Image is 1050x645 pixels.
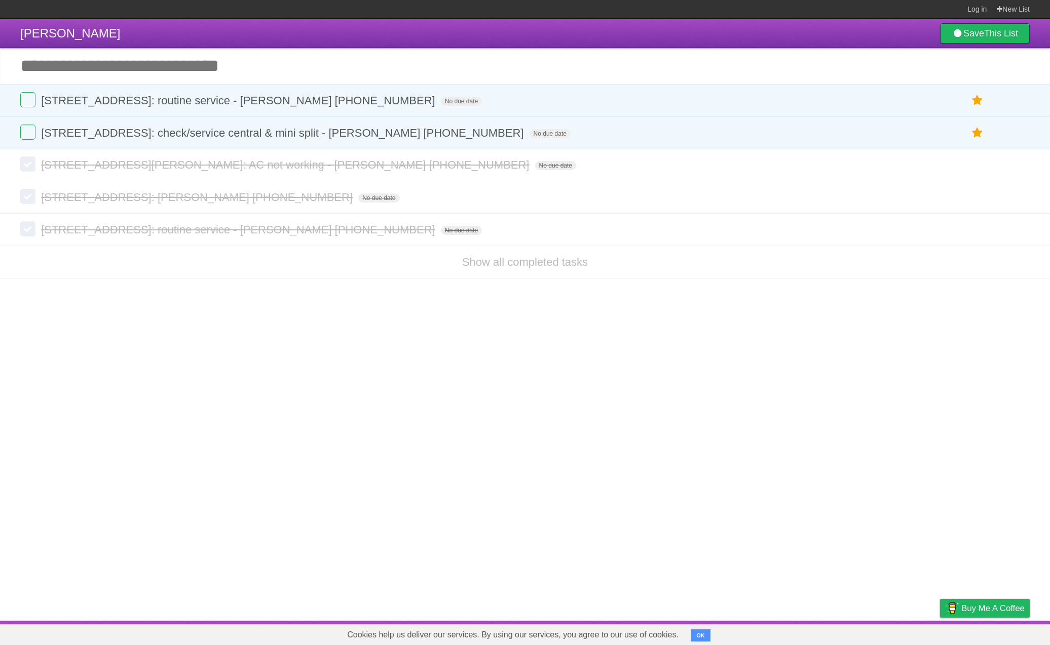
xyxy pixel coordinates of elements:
[358,193,399,203] span: No due date
[462,256,588,268] a: Show all completed tasks
[535,161,576,170] span: No due date
[968,92,987,109] label: Star task
[966,623,1030,642] a: Suggest a feature
[892,623,915,642] a: Terms
[839,623,880,642] a: Developers
[20,26,120,40] span: [PERSON_NAME]
[530,129,571,138] span: No due date
[20,156,35,172] label: Done
[984,28,1018,38] b: This List
[41,158,532,171] span: [STREET_ADDRESS][PERSON_NAME]: AC not working - [PERSON_NAME] [PHONE_NUMBER]
[968,125,987,141] label: Star task
[41,127,526,139] span: [STREET_ADDRESS]: check/service central & mini split - [PERSON_NAME] [PHONE_NUMBER]
[961,599,1025,617] span: Buy me a coffee
[691,629,710,641] button: OK
[805,623,827,642] a: About
[337,625,689,645] span: Cookies help us deliver our services. By using our services, you agree to our use of cookies.
[940,599,1030,618] a: Buy me a coffee
[41,94,438,107] span: [STREET_ADDRESS]: routine service - [PERSON_NAME] [PHONE_NUMBER]
[940,23,1030,44] a: SaveThis List
[20,125,35,140] label: Done
[41,191,355,204] span: [STREET_ADDRESS]: [PERSON_NAME] [PHONE_NUMBER]
[41,223,438,236] span: [STREET_ADDRESS]: routine service - [PERSON_NAME] [PHONE_NUMBER]
[20,221,35,236] label: Done
[927,623,953,642] a: Privacy
[20,189,35,204] label: Done
[945,599,959,617] img: Buy me a coffee
[441,226,482,235] span: No due date
[20,92,35,107] label: Done
[441,97,482,106] span: No due date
